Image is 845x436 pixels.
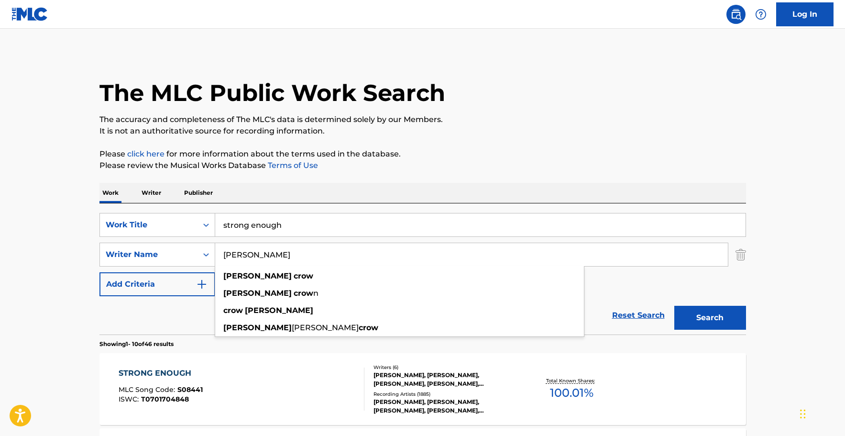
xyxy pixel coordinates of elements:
p: The accuracy and completeness of The MLC's data is determined solely by our Members. [99,114,746,125]
span: n [313,289,318,298]
strong: [PERSON_NAME] [245,306,313,315]
p: Work [99,183,121,203]
span: 100.01 % [550,384,593,402]
div: Work Title [106,219,192,231]
img: Delete Criterion [735,243,746,267]
span: [PERSON_NAME] [292,323,359,332]
strong: crow [294,289,313,298]
p: Showing 1 - 10 of 46 results [99,340,174,348]
div: Drag [800,400,806,428]
strong: [PERSON_NAME] [223,323,292,332]
span: S08441 [177,385,203,394]
div: Writers ( 6 ) [373,364,518,371]
div: STRONG ENOUGH [119,368,203,379]
a: Log In [776,2,834,26]
a: Terms of Use [266,161,318,170]
a: Public Search [726,5,746,24]
strong: crow [223,306,243,315]
h1: The MLC Public Work Search [99,78,445,107]
div: [PERSON_NAME], [PERSON_NAME], [PERSON_NAME], [PERSON_NAME], [PERSON_NAME] [PERSON_NAME] [PERSON_N... [373,371,518,388]
img: MLC Logo [11,7,48,21]
p: Writer [139,183,164,203]
a: STRONG ENOUGHMLC Song Code:S08441ISWC:T0701704848Writers (6)[PERSON_NAME], [PERSON_NAME], [PERSON... [99,353,746,425]
p: Total Known Shares: [546,377,597,384]
img: 9d2ae6d4665cec9f34b9.svg [196,279,208,290]
strong: crow [359,323,378,332]
span: ISWC : [119,395,141,403]
div: Writer Name [106,249,192,260]
a: Reset Search [607,305,669,326]
strong: [PERSON_NAME] [223,271,292,280]
button: Add Criteria [99,272,215,296]
strong: [PERSON_NAME] [223,289,292,298]
div: [PERSON_NAME], [PERSON_NAME], [PERSON_NAME], [PERSON_NAME], [PERSON_NAME] [373,398,518,415]
p: Publisher [181,183,216,203]
a: click here [127,149,165,158]
div: Help [751,5,770,24]
button: Search [674,306,746,330]
p: Please review the Musical Works Database [99,160,746,171]
form: Search Form [99,213,746,335]
img: help [755,9,767,20]
p: It is not an authoritative source for recording information. [99,125,746,137]
div: Recording Artists ( 1885 ) [373,391,518,398]
span: MLC Song Code : [119,385,177,394]
iframe: Chat Widget [797,390,845,436]
img: search [730,9,742,20]
p: Please for more information about the terms used in the database. [99,148,746,160]
span: T0701704848 [141,395,189,403]
strong: crow [294,271,313,280]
